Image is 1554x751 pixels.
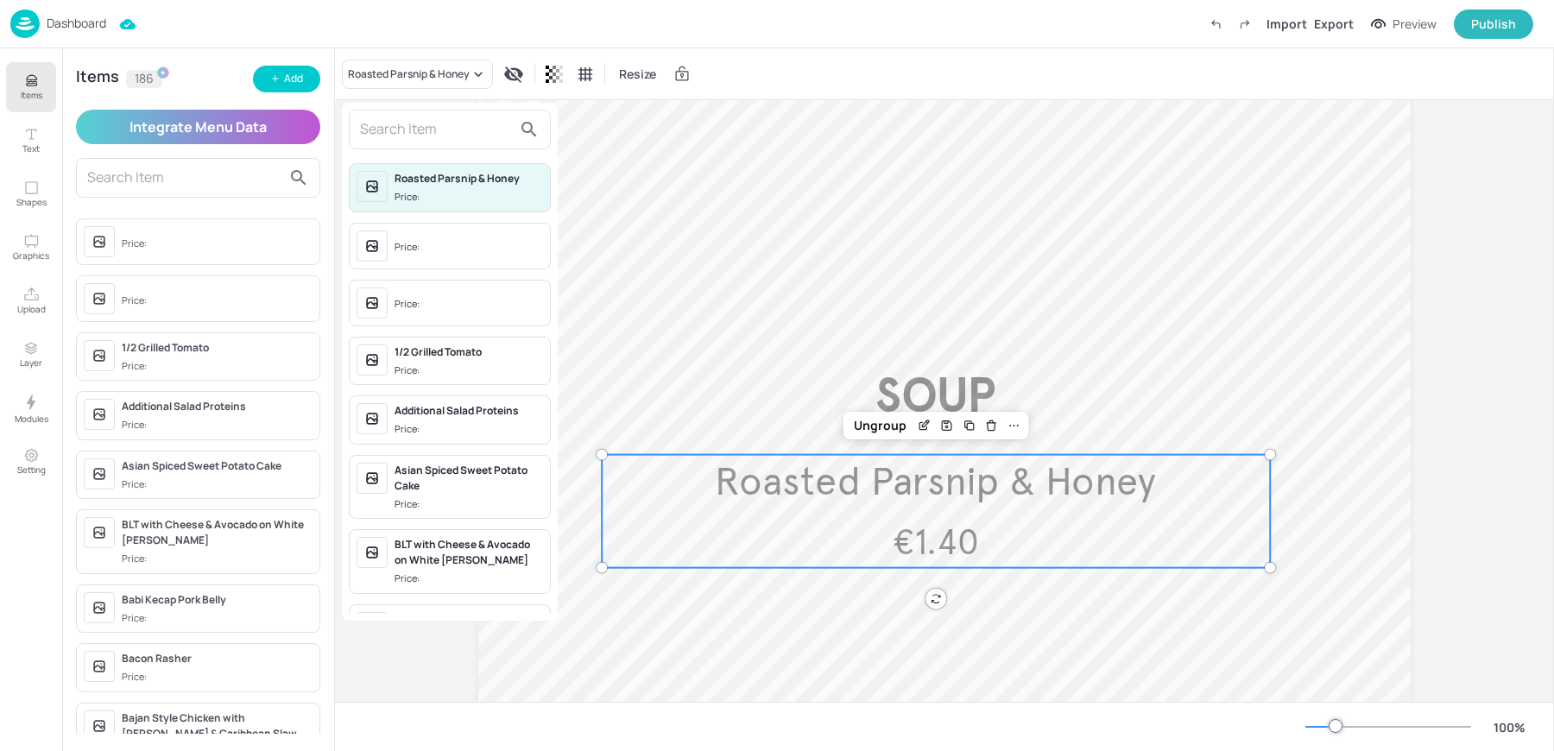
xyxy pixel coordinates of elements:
[512,112,546,147] button: search
[395,171,543,186] div: Roasted Parsnip & Honey
[395,297,423,312] div: Price:
[395,537,543,568] div: BLT with Cheese & Avocado on White [PERSON_NAME]
[395,190,423,205] div: Price:
[395,497,423,512] div: Price:
[395,463,543,494] div: Asian Spiced Sweet Potato Cake
[395,422,423,437] div: Price:
[395,363,423,378] div: Price:
[395,403,543,419] div: Additional Salad Proteins
[395,571,423,586] div: Price:
[360,116,512,143] input: Search Item
[395,240,423,255] div: Price:
[395,612,543,628] div: Babi Kecap Pork Belly
[395,344,543,360] div: 1/2 Grilled Tomato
